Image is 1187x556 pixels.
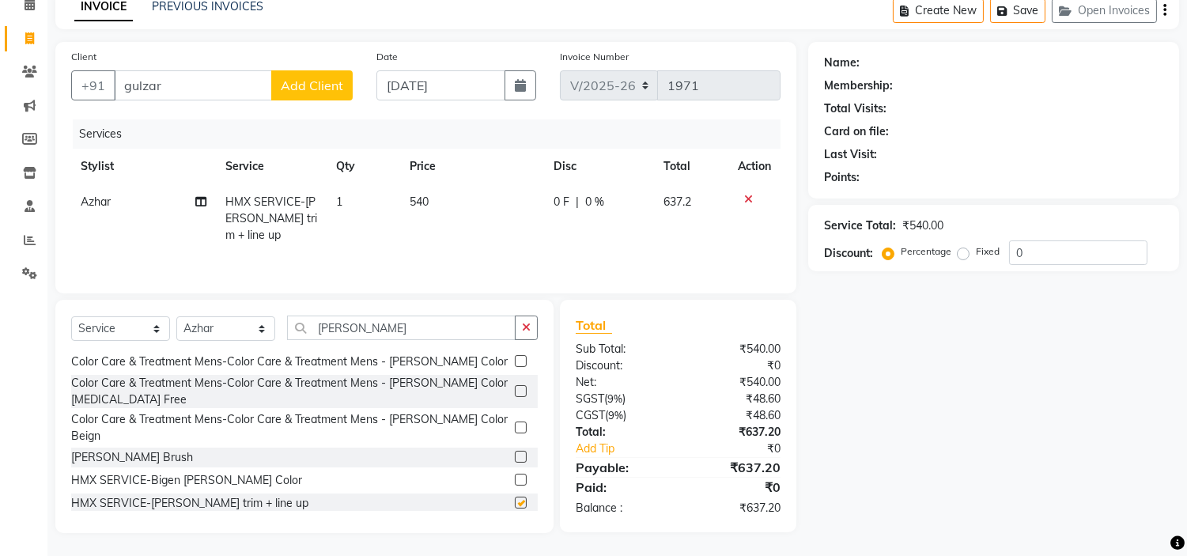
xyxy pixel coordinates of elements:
[976,244,1000,259] label: Fixed
[679,500,793,516] div: ₹637.20
[824,169,860,186] div: Points:
[225,195,317,242] span: HMX SERVICE-[PERSON_NAME] trim + line up
[564,341,679,357] div: Sub Total:
[216,149,327,184] th: Service
[564,441,697,457] a: Add Tip
[71,411,508,444] div: Color Care & Treatment Mens-Color Care & Treatment Mens - [PERSON_NAME] Color Beign
[114,70,272,100] input: Search by Name/Mobile/Email/Code
[824,55,860,71] div: Name:
[81,195,111,209] span: Azhar
[824,123,889,140] div: Card on file:
[400,149,544,184] th: Price
[679,407,793,424] div: ₹48.60
[697,441,793,457] div: ₹0
[679,391,793,407] div: ₹48.60
[71,375,508,408] div: Color Care & Treatment Mens-Color Care & Treatment Mens - [PERSON_NAME] Color [MEDICAL_DATA] Free
[576,408,605,422] span: CGST
[728,149,781,184] th: Action
[654,149,729,184] th: Total
[71,70,115,100] button: +91
[576,317,612,334] span: Total
[824,245,873,262] div: Discount:
[281,78,343,93] span: Add Client
[564,458,679,477] div: Payable:
[327,149,400,184] th: Qty
[376,50,398,64] label: Date
[71,354,508,370] div: Color Care & Treatment Mens-Color Care & Treatment Mens - [PERSON_NAME] Color
[576,391,604,406] span: SGST
[679,424,793,441] div: ₹637.20
[410,195,429,209] span: 540
[71,472,302,489] div: HMX SERVICE-Bigen [PERSON_NAME] Color
[679,478,793,497] div: ₹0
[271,70,353,100] button: Add Client
[564,357,679,374] div: Discount:
[607,392,622,405] span: 9%
[824,100,886,117] div: Total Visits:
[679,357,793,374] div: ₹0
[564,391,679,407] div: ( )
[554,194,569,210] span: 0 F
[824,78,893,94] div: Membership:
[608,409,623,422] span: 9%
[679,374,793,391] div: ₹540.00
[901,244,951,259] label: Percentage
[576,194,579,210] span: |
[679,341,793,357] div: ₹540.00
[564,424,679,441] div: Total:
[564,478,679,497] div: Paid:
[71,449,193,466] div: [PERSON_NAME] Brush
[663,195,691,209] span: 637.2
[564,374,679,391] div: Net:
[544,149,654,184] th: Disc
[336,195,342,209] span: 1
[564,500,679,516] div: Balance :
[73,119,792,149] div: Services
[564,407,679,424] div: ( )
[71,50,96,64] label: Client
[71,495,308,512] div: HMX SERVICE-[PERSON_NAME] trim + line up
[824,217,896,234] div: Service Total:
[679,458,793,477] div: ₹637.20
[585,194,604,210] span: 0 %
[560,50,629,64] label: Invoice Number
[902,217,943,234] div: ₹540.00
[71,149,216,184] th: Stylist
[287,316,516,340] input: Search or Scan
[824,146,877,163] div: Last Visit:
